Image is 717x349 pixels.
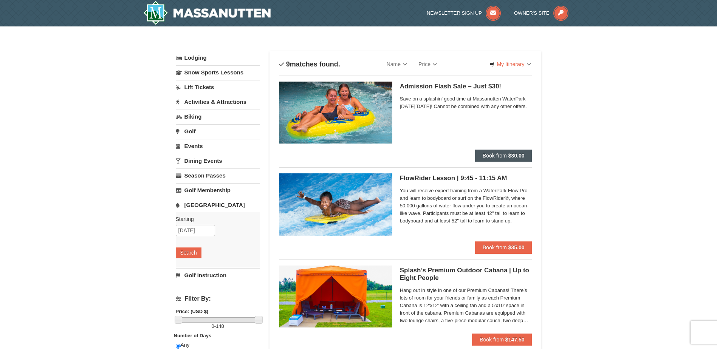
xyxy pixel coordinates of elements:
[480,337,504,343] span: Book from
[483,244,507,250] span: Book from
[176,183,260,197] a: Golf Membership
[176,295,260,302] h4: Filter By:
[381,57,413,72] a: Name
[472,334,532,346] button: Book from $147.50
[176,124,260,138] a: Golf
[176,323,260,330] label: -
[427,10,501,16] a: Newsletter Sign Up
[176,309,209,314] strong: Price: (USD $)
[176,215,254,223] label: Starting
[514,10,550,16] span: Owner's Site
[176,110,260,124] a: Biking
[176,168,260,182] a: Season Passes
[400,187,532,225] span: You will receive expert training from a WaterPark Flow Pro and learn to bodyboard or surf on the ...
[475,150,532,162] button: Book from $30.00
[475,241,532,253] button: Book from $35.00
[176,65,260,79] a: Snow Sports Lessons
[400,83,532,90] h5: Admission Flash Sale – Just $30!
[279,60,340,68] h4: matches found.
[400,267,532,282] h5: Splash’s Premium Outdoor Cabana | Up to Eight People
[279,266,392,327] img: 6619917-1540-abbb9b77.jpg
[212,323,214,329] span: 0
[176,154,260,168] a: Dining Events
[508,244,525,250] strong: $35.00
[176,268,260,282] a: Golf Instruction
[216,323,224,329] span: 148
[286,60,290,68] span: 9
[279,173,392,235] img: 6619917-216-363963c7.jpg
[427,10,482,16] span: Newsletter Sign Up
[485,59,536,70] a: My Itinerary
[279,82,392,144] img: 6619917-1618-f229f8f2.jpg
[174,333,212,338] strong: Number of Days
[400,174,532,182] h5: FlowRider Lesson | 9:45 - 11:15 AM
[176,247,201,258] button: Search
[413,57,443,72] a: Price
[176,139,260,153] a: Events
[143,1,271,25] img: Massanutten Resort Logo
[400,287,532,324] span: Hang out in style in one of our Premium Cabanas! There’s lots of room for your friends or family ...
[143,1,271,25] a: Massanutten Resort
[176,198,260,212] a: [GEOGRAPHIC_DATA]
[400,95,532,110] span: Save on a splashin' good time at Massanutten WaterPark [DATE][DATE]! Cannot be combined with any ...
[483,153,507,159] span: Book from
[176,51,260,65] a: Lodging
[176,95,260,109] a: Activities & Attractions
[176,80,260,94] a: Lift Tickets
[508,153,525,159] strong: $30.00
[514,10,568,16] a: Owner's Site
[505,337,525,343] strong: $147.50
